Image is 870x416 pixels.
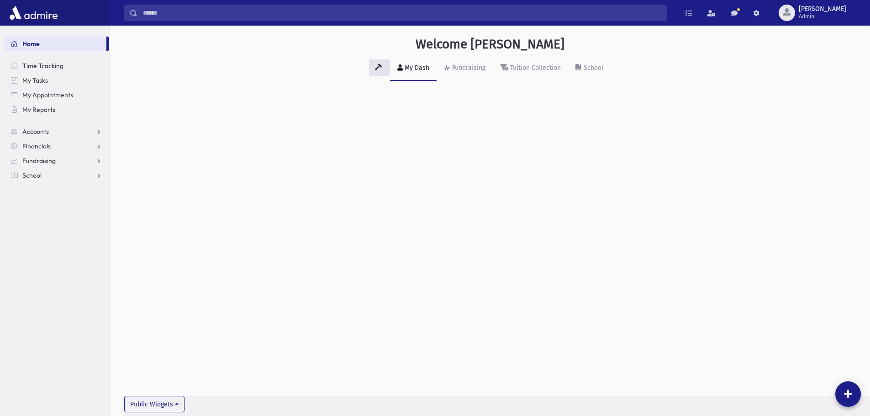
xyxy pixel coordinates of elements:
[4,73,109,88] a: My Tasks
[4,139,109,153] a: Financials
[22,91,73,99] span: My Appointments
[450,64,485,72] div: Fundraising
[4,88,109,102] a: My Appointments
[7,4,60,22] img: AdmirePro
[22,127,49,136] span: Accounts
[416,37,564,52] h3: Welcome [PERSON_NAME]
[4,153,109,168] a: Fundraising
[799,13,846,20] span: Admin
[22,142,51,150] span: Financials
[508,64,561,72] div: Tuition Collection
[493,56,568,81] a: Tuition Collection
[390,56,437,81] a: My Dash
[568,56,611,81] a: School
[403,64,429,72] div: My Dash
[22,76,48,84] span: My Tasks
[4,102,109,117] a: My Reports
[4,37,106,51] a: Home
[124,396,185,412] button: Public Widgets
[4,124,109,139] a: Accounts
[4,168,109,183] a: School
[4,58,109,73] a: Time Tracking
[22,157,56,165] span: Fundraising
[582,64,603,72] div: School
[22,105,55,114] span: My Reports
[437,56,493,81] a: Fundraising
[22,40,40,48] span: Home
[799,5,846,13] span: [PERSON_NAME]
[22,171,42,179] span: School
[137,5,666,21] input: Search
[22,62,63,70] span: Time Tracking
